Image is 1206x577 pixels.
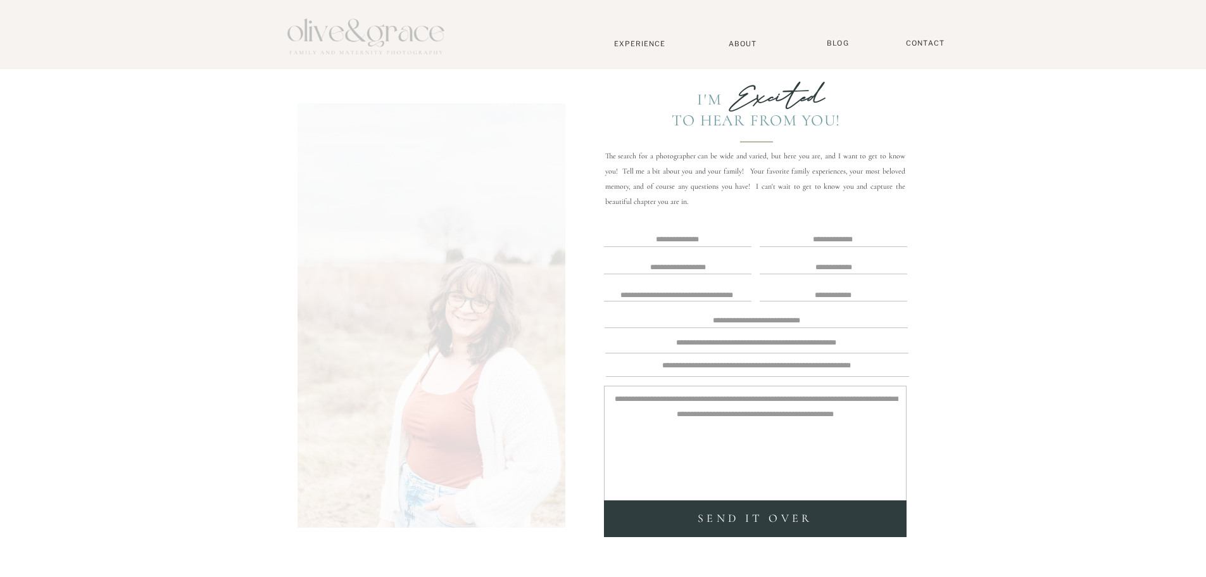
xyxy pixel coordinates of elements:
[663,111,850,129] div: To Hear from you!
[598,39,682,48] a: Experience
[822,39,854,48] a: BLOG
[607,509,904,529] a: SEND it over
[729,79,825,115] b: Excited
[724,39,762,48] a: About
[605,148,905,195] p: The search for a photographer can be wide and varied, but here you are, and I want to get to know...
[900,39,951,48] a: Contact
[679,90,723,109] div: I'm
